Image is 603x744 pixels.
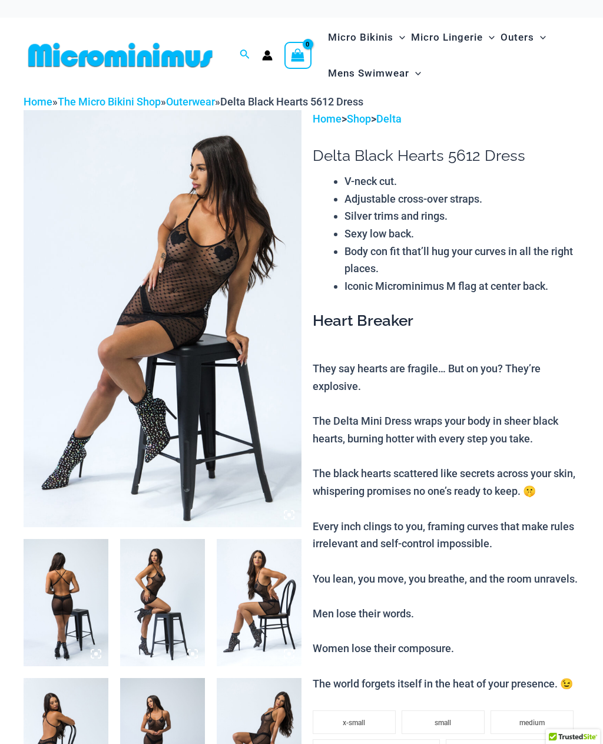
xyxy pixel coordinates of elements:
[313,710,396,734] li: x-small
[120,539,205,666] img: Delta Black Hearts 5612 Dress
[376,113,402,125] a: Delta
[166,95,215,108] a: Outerwear
[323,18,579,93] nav: Site Navigation
[411,22,483,52] span: Micro Lingerie
[262,50,273,61] a: Account icon link
[344,243,579,277] li: Body con fit that’ll hug your curves in all the right places.
[347,113,371,125] a: Shop
[498,19,549,55] a: OutersMenu ToggleMenu Toggle
[24,95,363,108] span: » » »
[24,539,108,666] img: Delta Black Hearts 5612 Dress
[519,719,545,727] span: medium
[344,207,579,225] li: Silver trims and rings.
[328,22,393,52] span: Micro Bikinis
[58,95,161,108] a: The Micro Bikini Shop
[284,42,312,69] a: View Shopping Cart, empty
[483,22,495,52] span: Menu Toggle
[313,147,579,165] h1: Delta Black Hearts 5612 Dress
[344,225,579,243] li: Sexy low back.
[240,48,250,62] a: Search icon link
[24,42,217,68] img: MM SHOP LOGO FLAT
[343,719,365,727] span: x-small
[328,58,409,88] span: Mens Swimwear
[325,55,424,91] a: Mens SwimwearMenu ToggleMenu Toggle
[435,719,451,727] span: small
[501,22,534,52] span: Outers
[313,113,342,125] a: Home
[408,19,498,55] a: Micro LingerieMenu ToggleMenu Toggle
[24,110,301,527] img: Delta Black Hearts 5612 Dress
[220,95,363,108] span: Delta Black Hearts 5612 Dress
[393,22,405,52] span: Menu Toggle
[409,58,421,88] span: Menu Toggle
[217,539,301,666] img: Delta Black Hearts 5612 Dress
[24,95,52,108] a: Home
[313,360,579,692] p: They say hearts are fragile… But on you? They’re explosive. The Delta Mini Dress wraps your body ...
[491,710,574,734] li: medium
[344,277,579,295] li: Iconic Microminimus M flag at center back.
[325,19,408,55] a: Micro BikinisMenu ToggleMenu Toggle
[402,710,485,734] li: small
[344,173,579,190] li: V-neck cut.
[313,110,579,128] p: > >
[313,311,579,331] h3: Heart Breaker
[534,22,546,52] span: Menu Toggle
[344,190,579,208] li: Adjustable cross-over straps.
